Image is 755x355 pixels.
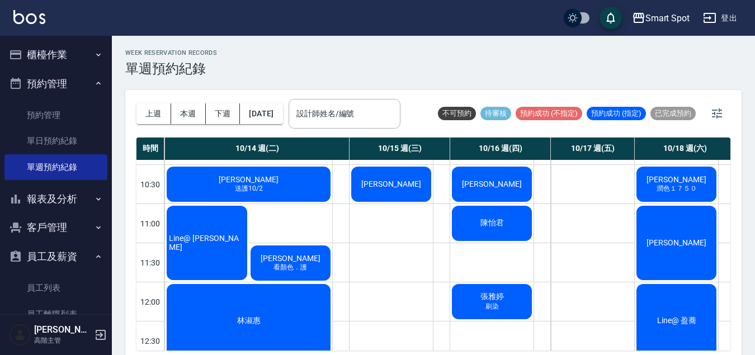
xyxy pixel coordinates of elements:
[478,218,506,228] span: 陳怡君
[359,179,423,188] span: [PERSON_NAME]
[645,11,690,25] div: Smart Spot
[240,103,282,124] button: [DATE]
[4,40,107,69] button: 櫃檯作業
[480,108,511,119] span: 待審核
[136,125,164,164] div: 10:00
[644,175,709,184] span: [PERSON_NAME]
[235,316,263,326] span: 林淑惠
[136,243,164,282] div: 11:30
[125,49,217,56] h2: WEEK RESERVATION RECORDS
[165,138,350,160] div: 10/14 週(二)
[9,324,31,346] img: Person
[654,184,699,193] span: 潤色１７５０
[4,275,107,301] a: 員工列表
[587,108,646,119] span: 預約成功 (指定)
[125,61,217,77] h3: 單週預約紀錄
[635,138,735,160] div: 10/18 週(六)
[34,324,91,335] h5: [PERSON_NAME]
[271,263,309,272] span: 看顏色．護
[516,108,582,119] span: 預約成功 (不指定)
[206,103,240,124] button: 下週
[216,175,281,184] span: [PERSON_NAME]
[438,108,476,119] span: 不可預約
[4,102,107,128] a: 預約管理
[644,238,709,247] span: [PERSON_NAME]
[4,242,107,271] button: 員工及薪資
[258,254,323,263] span: [PERSON_NAME]
[350,138,450,160] div: 10/15 週(三)
[136,203,164,243] div: 11:00
[136,138,164,160] div: 時間
[627,7,695,30] button: Smart Spot
[171,103,206,124] button: 本週
[450,138,551,160] div: 10/16 週(四)
[233,184,265,193] span: 送護10/2
[483,302,501,311] span: 刷染
[460,179,524,188] span: [PERSON_NAME]
[650,108,696,119] span: 已完成預約
[4,128,107,154] a: 單日預約紀錄
[4,301,107,327] a: 員工離職列表
[478,292,506,302] span: 張雅婷
[167,234,247,252] span: Line@ [PERSON_NAME]
[600,7,622,29] button: save
[136,282,164,321] div: 12:00
[551,138,635,160] div: 10/17 週(五)
[13,10,45,24] img: Logo
[4,184,107,214] button: 報表及分析
[4,213,107,242] button: 客戶管理
[4,154,107,180] a: 單週預約紀錄
[136,103,171,124] button: 上週
[136,164,164,203] div: 10:30
[4,69,107,98] button: 預約管理
[34,335,91,345] p: 高階主管
[699,8,742,29] button: 登出
[655,316,699,326] span: Line@ 盈蕎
